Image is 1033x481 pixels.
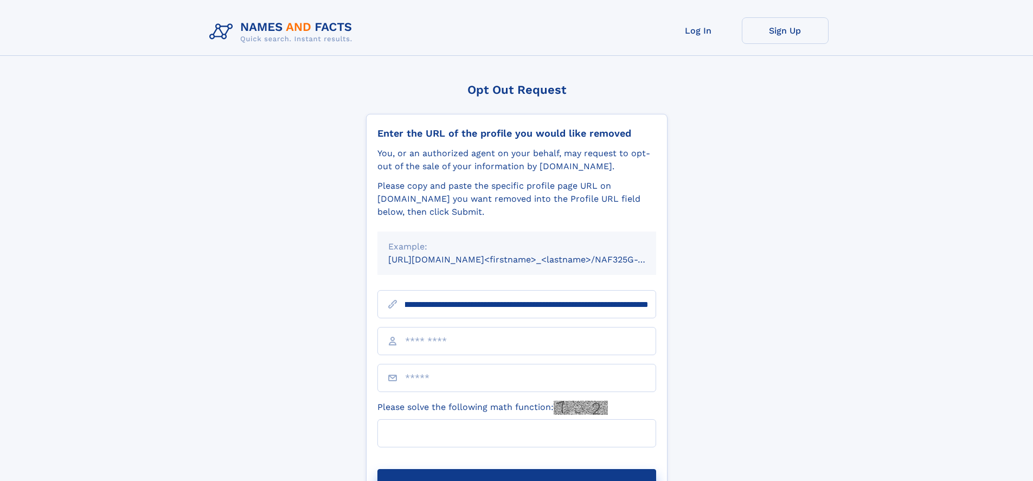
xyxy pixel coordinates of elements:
[377,179,656,219] div: Please copy and paste the specific profile page URL on [DOMAIN_NAME] you want removed into the Pr...
[655,17,742,44] a: Log In
[377,127,656,139] div: Enter the URL of the profile you would like removed
[377,401,608,415] label: Please solve the following math function:
[742,17,829,44] a: Sign Up
[377,147,656,173] div: You, or an authorized agent on your behalf, may request to opt-out of the sale of your informatio...
[366,83,668,97] div: Opt Out Request
[388,254,677,265] small: [URL][DOMAIN_NAME]<firstname>_<lastname>/NAF325G-xxxxxxxx
[388,240,645,253] div: Example:
[205,17,361,47] img: Logo Names and Facts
